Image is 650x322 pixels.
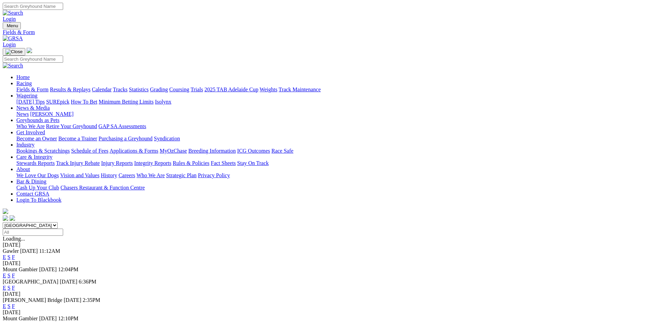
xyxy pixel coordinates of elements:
div: About [16,172,647,179]
span: Gawler [3,248,19,254]
span: Menu [7,23,18,28]
div: Get Involved [16,136,647,142]
a: Become a Trainer [58,136,97,141]
a: Stewards Reports [16,160,55,166]
a: Retire Your Greyhound [46,123,97,129]
a: Greyhounds as Pets [16,117,59,123]
span: [DATE] [60,279,77,285]
a: Schedule of Fees [71,148,108,154]
a: Trials [190,87,203,92]
img: GRSA [3,35,23,42]
div: [DATE] [3,260,647,266]
img: logo-grsa-white.png [3,209,8,214]
div: Bar & Dining [16,185,647,191]
a: Care & Integrity [16,154,53,160]
img: Search [3,10,23,16]
div: [DATE] [3,309,647,316]
a: Tracks [113,87,128,92]
a: E [3,303,6,309]
a: Login [3,16,16,22]
a: Track Injury Rebate [56,160,100,166]
a: Who We Are [136,172,165,178]
a: Get Involved [16,129,45,135]
a: Breeding Information [188,148,236,154]
span: [DATE] [39,266,57,272]
a: How To Bet [71,99,98,105]
img: logo-grsa-white.png [27,48,32,53]
a: Purchasing a Greyhound [99,136,153,141]
a: Careers [118,172,135,178]
a: History [101,172,117,178]
a: S [8,273,11,278]
span: [GEOGRAPHIC_DATA] [3,279,58,285]
a: Fact Sheets [211,160,236,166]
div: Racing [16,87,647,93]
div: Care & Integrity [16,160,647,166]
img: facebook.svg [3,215,8,221]
input: Search [3,3,63,10]
a: Wagering [16,93,38,98]
a: Syndication [154,136,180,141]
span: Mount Gambier [3,316,38,321]
a: Bar & Dining [16,179,46,184]
a: Privacy Policy [198,172,230,178]
img: twitter.svg [10,215,15,221]
a: Who We Are [16,123,45,129]
span: [DATE] [64,297,82,303]
a: Cash Up Your Club [16,185,59,190]
div: [DATE] [3,291,647,297]
input: Search [3,56,63,63]
a: Results & Replays [50,87,90,92]
span: 12:10PM [58,316,78,321]
a: MyOzChase [160,148,187,154]
a: 2025 TAB Adelaide Cup [204,87,258,92]
a: E [3,273,6,278]
a: Become an Owner [16,136,57,141]
input: Select date [3,229,63,236]
a: SUREpick [46,99,69,105]
a: Statistics [129,87,149,92]
a: Login [3,42,16,47]
a: News & Media [16,105,50,111]
a: S [8,285,11,291]
a: Stay On Track [237,160,269,166]
span: Loading... [3,236,25,242]
a: Industry [16,142,34,148]
div: News & Media [16,111,647,117]
a: Grading [150,87,168,92]
span: 11:12AM [39,248,60,254]
a: News [16,111,29,117]
a: About [16,166,30,172]
a: F [12,273,15,278]
img: Search [3,63,23,69]
a: [PERSON_NAME] [30,111,73,117]
a: [DATE] Tips [16,99,45,105]
a: Track Maintenance [279,87,321,92]
a: S [8,254,11,260]
a: E [3,254,6,260]
a: Strategic Plan [166,172,197,178]
a: Race Safe [271,148,293,154]
a: Integrity Reports [134,160,171,166]
a: Bookings & Scratchings [16,148,70,154]
a: F [12,254,15,260]
a: Home [16,74,30,80]
a: We Love Our Dogs [16,172,59,178]
span: 12:04PM [58,266,78,272]
a: Isolynx [155,99,171,105]
a: Calendar [92,87,112,92]
a: Weights [260,87,277,92]
a: Fields & Form [3,29,647,35]
span: 2:35PM [83,297,100,303]
a: Fields & Form [16,87,48,92]
a: Rules & Policies [173,160,210,166]
a: F [12,303,15,309]
a: GAP SA Assessments [99,123,146,129]
span: [PERSON_NAME] Bridge [3,297,62,303]
div: Wagering [16,99,647,105]
span: 6:36PM [79,279,97,285]
a: F [12,285,15,291]
div: Greyhounds as Pets [16,123,647,129]
a: Contact GRSA [16,191,49,197]
div: Industry [16,148,647,154]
